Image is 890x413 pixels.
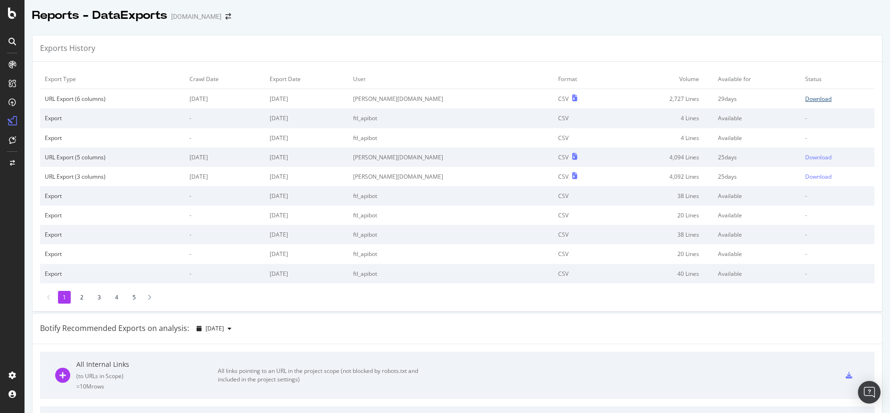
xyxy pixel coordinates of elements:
div: CSV [558,153,569,161]
td: [PERSON_NAME][DOMAIN_NAME] [348,148,553,167]
td: - [185,108,264,128]
div: Available [718,134,796,142]
div: Download [805,95,832,103]
td: 4 Lines [613,108,713,128]
td: CSV [553,225,613,244]
td: ftl_apibot [348,108,553,128]
td: [DATE] [265,225,348,244]
td: 38 Lines [613,225,713,244]
td: - [185,225,264,244]
td: [PERSON_NAME][DOMAIN_NAME] [348,89,553,109]
div: Export [45,231,180,239]
div: [DOMAIN_NAME] [171,12,222,21]
td: 4 Lines [613,128,713,148]
button: [DATE] [193,321,235,336]
td: - [800,244,874,264]
li: 2 [75,291,88,304]
td: ftl_apibot [348,244,553,264]
div: = 10M rows [76,382,218,390]
td: [DATE] [185,167,264,186]
div: URL Export (3 columns) [45,173,180,181]
td: [DATE] [265,206,348,225]
div: All links pointing to an URL in the project scope (not blocked by robots.txt and included in the ... [218,367,430,384]
div: Export [45,270,180,278]
td: [DATE] [265,128,348,148]
div: Available [718,231,796,239]
td: CSV [553,264,613,283]
td: 38 Lines [613,186,713,206]
td: [DATE] [265,108,348,128]
td: - [185,264,264,283]
li: 4 [110,291,123,304]
td: 20 Lines [613,206,713,225]
td: 2,727 Lines [613,89,713,109]
td: CSV [553,206,613,225]
td: 4,094 Lines [613,148,713,167]
td: [DATE] [265,186,348,206]
td: 29 days [713,89,801,109]
div: Botify Recommended Exports on analysis: [40,323,189,334]
div: arrow-right-arrow-left [225,13,231,20]
div: Reports - DataExports [32,8,167,24]
div: All Internal Links [76,360,218,369]
td: Status [800,69,874,89]
td: Format [553,69,613,89]
td: CSV [553,108,613,128]
div: URL Export (6 columns) [45,95,180,103]
td: ftl_apibot [348,128,553,148]
td: 25 days [713,167,801,186]
div: Export [45,114,180,122]
td: - [185,206,264,225]
div: URL Export (5 columns) [45,153,180,161]
div: Export [45,134,180,142]
td: [PERSON_NAME][DOMAIN_NAME] [348,167,553,186]
div: Export [45,250,180,258]
td: - [800,225,874,244]
div: Export [45,211,180,219]
a: Download [805,153,870,161]
li: 5 [128,291,140,304]
td: CSV [553,128,613,148]
td: ftl_apibot [348,264,553,283]
td: - [185,128,264,148]
div: ( to URLs in Scope ) [76,372,218,380]
td: - [800,128,874,148]
td: 40 Lines [613,264,713,283]
a: Download [805,173,870,181]
li: 1 [58,291,71,304]
td: - [800,108,874,128]
td: [DATE] [265,244,348,264]
td: [DATE] [265,264,348,283]
div: CSV [558,173,569,181]
td: Available for [713,69,801,89]
td: Crawl Date [185,69,264,89]
td: Export Type [40,69,185,89]
td: - [185,244,264,264]
td: ftl_apibot [348,186,553,206]
td: Export Date [265,69,348,89]
div: Available [718,270,796,278]
td: - [800,186,874,206]
td: [DATE] [265,89,348,109]
td: - [800,264,874,283]
div: csv-export [846,372,852,379]
a: Download [805,95,870,103]
td: - [800,206,874,225]
span: 2025 Sep. 21st [206,324,224,332]
div: Available [718,250,796,258]
td: - [185,186,264,206]
td: [DATE] [265,148,348,167]
div: Available [718,211,796,219]
div: Available [718,114,796,122]
div: Open Intercom Messenger [858,381,881,404]
td: Volume [613,69,713,89]
td: [DATE] [265,167,348,186]
div: Download [805,153,832,161]
td: User [348,69,553,89]
td: CSV [553,244,613,264]
td: [DATE] [185,148,264,167]
td: 20 Lines [613,244,713,264]
td: ftl_apibot [348,206,553,225]
td: 25 days [713,148,801,167]
td: 4,092 Lines [613,167,713,186]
